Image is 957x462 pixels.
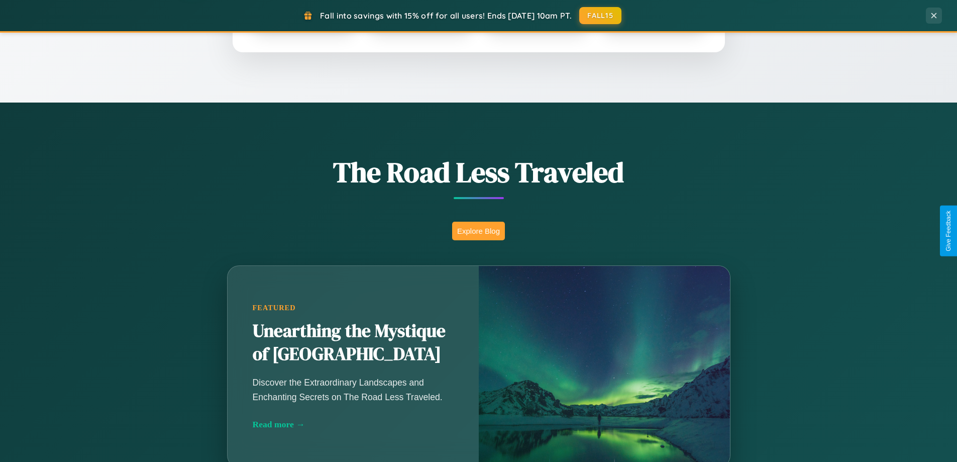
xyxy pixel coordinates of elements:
div: Give Feedback [945,211,952,251]
p: Discover the Extraordinary Landscapes and Enchanting Secrets on The Road Less Traveled. [253,376,454,404]
span: Fall into savings with 15% off for all users! Ends [DATE] 10am PT. [320,11,572,21]
div: Read more → [253,419,454,430]
div: Featured [253,304,454,312]
button: Explore Blog [452,222,505,240]
h1: The Road Less Traveled [177,153,780,192]
h2: Unearthing the Mystique of [GEOGRAPHIC_DATA] [253,320,454,366]
button: FALL15 [579,7,621,24]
